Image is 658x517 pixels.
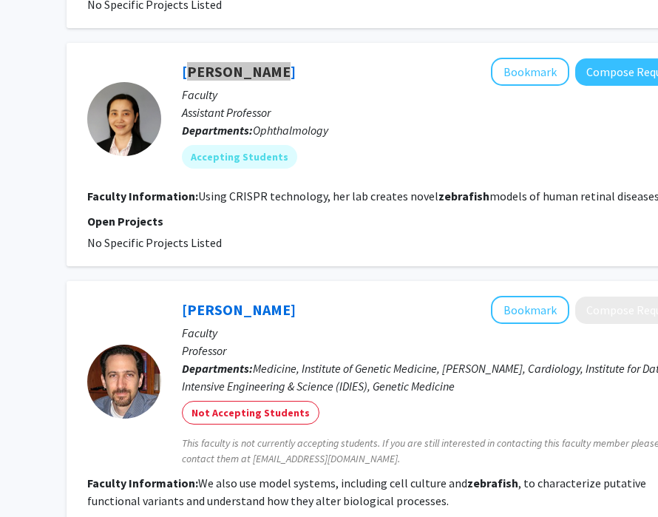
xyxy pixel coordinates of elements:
[182,123,253,138] b: Departments:
[87,189,198,203] b: Faculty Information:
[253,123,328,138] span: Ophthalmology
[182,401,319,425] mat-chip: Not Accepting Students
[182,145,297,169] mat-chip: Accepting Students
[87,476,646,508] fg-read-more: We also use model systems, including cell culture and , to characterize putative functional varia...
[182,300,296,319] a: [PERSON_NAME]
[87,235,222,250] span: No Specific Projects Listed
[467,476,518,490] b: zebrafish
[182,361,253,376] b: Departments:
[438,189,489,203] b: zebrafish
[87,476,198,490] b: Faculty Information:
[491,296,569,324] button: Add Dan Arking to Bookmarks
[491,58,569,86] button: Add Liyun Zhang to Bookmarks
[182,62,296,81] a: [PERSON_NAME]
[11,450,63,506] iframe: Chat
